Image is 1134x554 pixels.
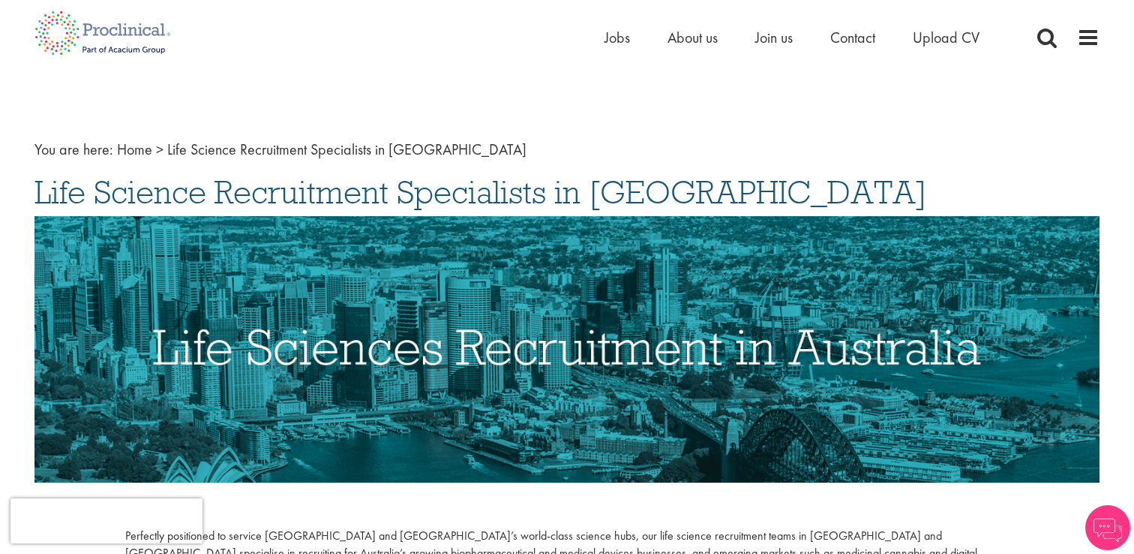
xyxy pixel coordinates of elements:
[604,28,630,47] a: Jobs
[34,216,1099,483] img: Life Sciences Recruitment in Australia
[167,140,526,159] span: Life Science Recruitment Specialists in [GEOGRAPHIC_DATA]
[830,28,875,47] a: Contact
[667,28,718,47] a: About us
[156,140,163,159] span: >
[117,140,152,159] a: breadcrumb link
[34,140,113,159] span: You are here:
[1085,505,1130,550] img: Chatbot
[913,28,979,47] a: Upload CV
[755,28,793,47] a: Join us
[34,172,927,212] span: Life Science Recruitment Specialists in [GEOGRAPHIC_DATA]
[10,498,202,543] iframe: reCAPTCHA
